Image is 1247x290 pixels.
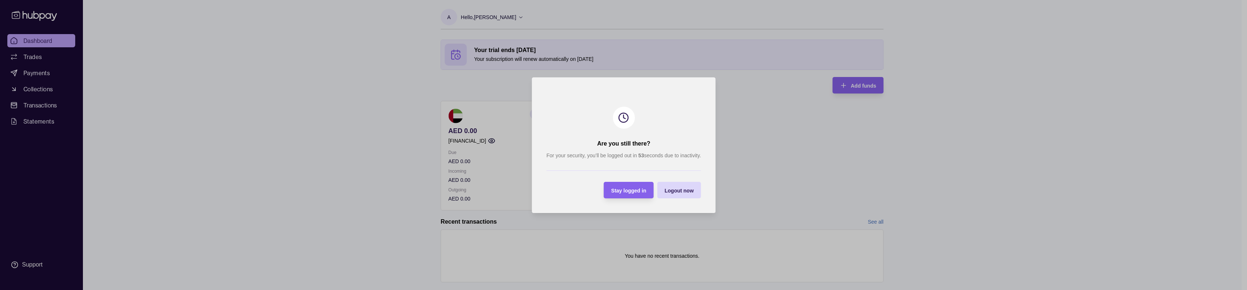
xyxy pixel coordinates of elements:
[546,151,701,159] p: For your security, you’ll be logged out in seconds due to inactivity.
[611,187,646,193] span: Stay logged in
[638,153,644,158] strong: 53
[597,140,650,148] h2: Are you still there?
[664,187,693,193] span: Logout now
[604,182,653,198] button: Stay logged in
[657,182,701,198] button: Logout now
